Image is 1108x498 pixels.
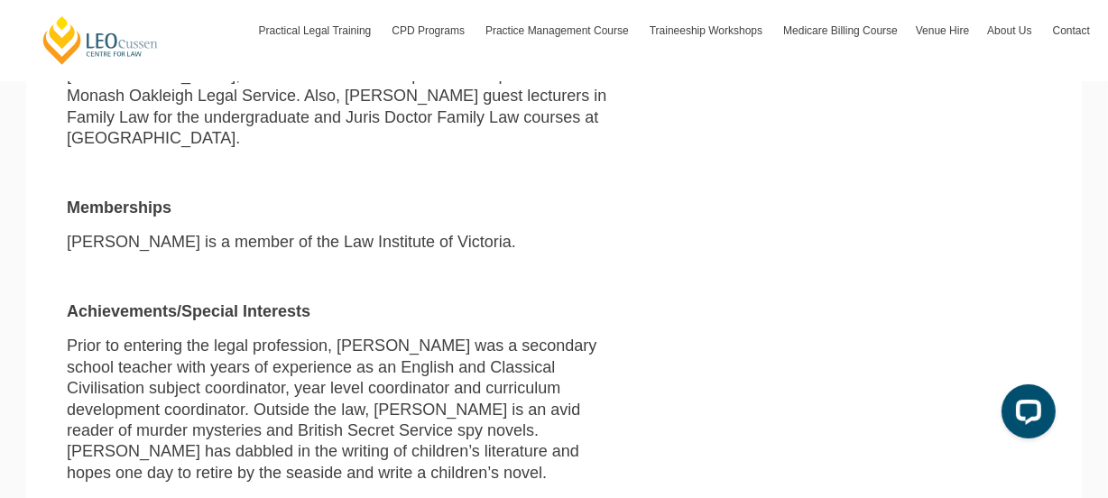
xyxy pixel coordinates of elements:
[774,5,907,57] a: Medicare Billing Course
[67,336,623,484] p: Prior to entering the legal profession, [PERSON_NAME] was a secondary school teacher with years o...
[383,5,476,57] a: CPD Programs
[41,14,161,66] a: [PERSON_NAME] Centre for Law
[67,44,623,150] p: In addition to her role at [PERSON_NAME], [PERSON_NAME] is a [GEOGRAPHIC_DATA], Juris Doctor Clin...
[641,5,774,57] a: Traineeship Workshops
[250,5,383,57] a: Practical Legal Training
[67,232,623,253] p: [PERSON_NAME] is a member of the Law Institute of Victoria.
[1044,5,1099,57] a: Contact
[476,5,641,57] a: Practice Management Course
[67,302,310,320] strong: Achievements/Special Interests
[907,5,978,57] a: Venue Hire
[978,5,1043,57] a: About Us
[987,377,1063,453] iframe: LiveChat chat widget
[67,198,171,217] strong: Memberships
